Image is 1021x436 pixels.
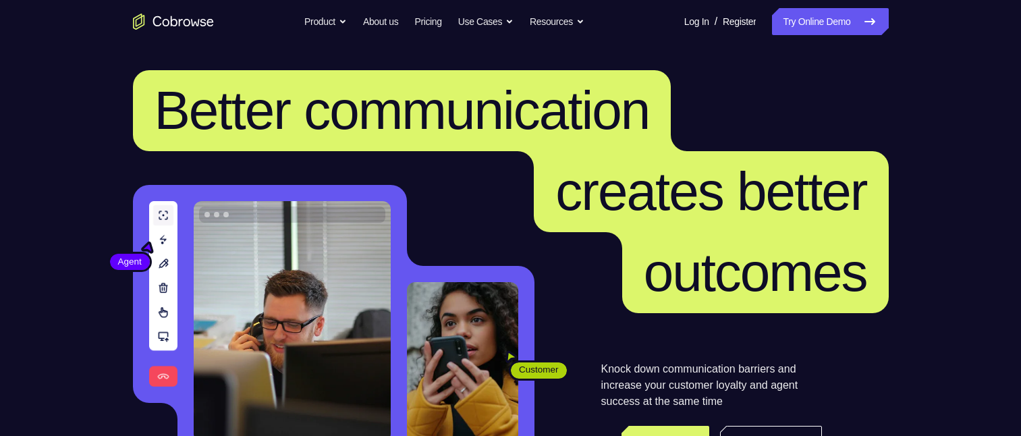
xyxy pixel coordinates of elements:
p: Knock down communication barriers and increase your customer loyalty and agent success at the sam... [601,361,822,410]
a: Register [723,8,756,35]
button: Product [304,8,347,35]
button: Resources [530,8,584,35]
a: Pricing [414,8,441,35]
span: / [715,13,717,30]
button: Use Cases [458,8,514,35]
span: Better communication [155,80,650,140]
a: Log In [684,8,709,35]
span: outcomes [644,242,867,302]
a: About us [363,8,398,35]
a: Try Online Demo [772,8,888,35]
span: creates better [555,161,866,221]
a: Go to the home page [133,13,214,30]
